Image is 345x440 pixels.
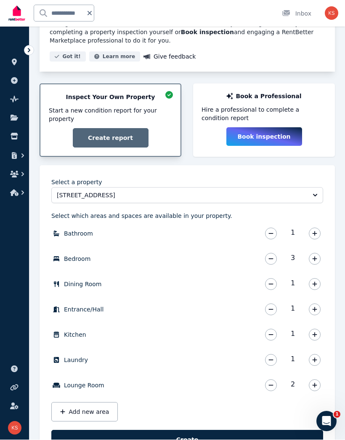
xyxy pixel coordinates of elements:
[236,92,301,101] p: Book a Professional
[279,279,306,290] span: 1
[57,191,306,200] span: [STREET_ADDRESS]
[66,93,155,102] p: Inspect Your Own Property
[334,411,340,418] span: 1
[325,7,338,20] img: Karen Seib
[49,107,172,123] span: Start a new condition report for your property
[64,331,86,339] label: Kitchen
[279,329,306,341] span: 1
[143,52,196,62] a: Give feedback
[51,212,232,220] p: Select which areas and spaces are available in your property.
[64,230,93,238] label: Bathroom
[51,188,323,204] button: [STREET_ADDRESS]
[64,255,90,263] label: Bedroom
[7,3,27,24] img: RentBetter
[226,128,302,146] button: Book inspection
[89,52,140,62] button: Learn more
[64,381,104,390] label: Lounge Room
[279,380,306,392] span: 2
[202,106,326,123] span: Hire a professional to complete a condition report
[279,304,306,316] span: 1
[282,10,311,18] div: Inbox
[64,356,88,365] label: Laundry
[8,421,21,435] img: Karen Seib
[181,29,234,36] strong: Book inspection
[64,280,102,289] label: Dining Room
[279,354,306,366] span: 1
[279,228,306,240] span: 1
[51,179,102,186] label: Select a property
[51,402,118,422] button: Add new area
[50,52,86,62] button: Got it!
[64,306,103,314] label: Entrance/Hall
[316,411,337,432] iframe: Intercom live chat
[50,11,325,45] p: are essential for accurately documenting the state of a property before, during, and at the concl...
[279,253,306,265] span: 3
